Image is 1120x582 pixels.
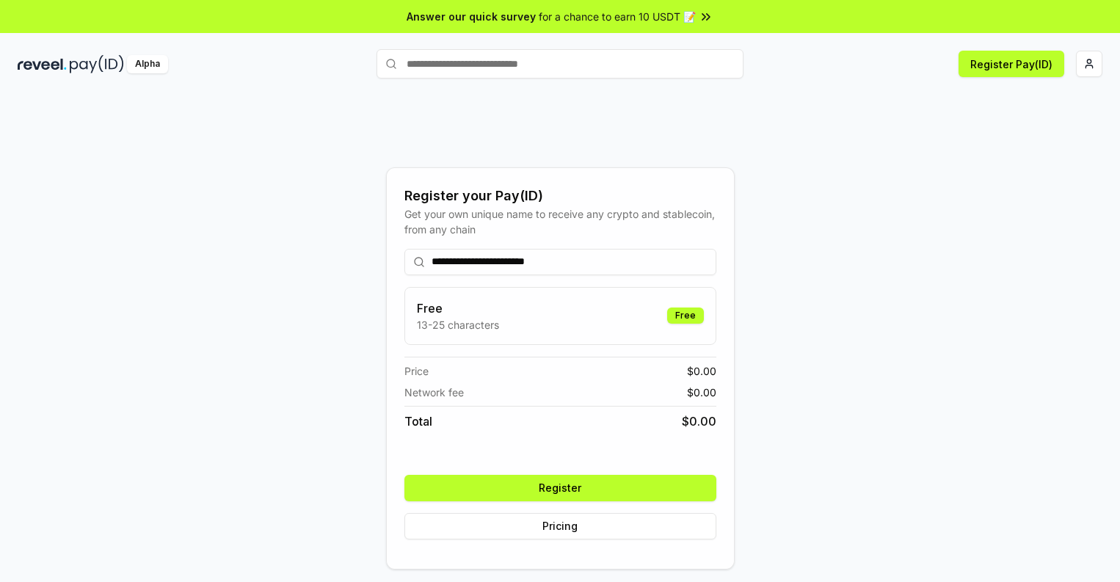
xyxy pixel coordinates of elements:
[70,55,124,73] img: pay_id
[18,55,67,73] img: reveel_dark
[417,317,499,332] p: 13-25 characters
[404,206,716,237] div: Get your own unique name to receive any crypto and stablecoin, from any chain
[404,475,716,501] button: Register
[407,9,536,24] span: Answer our quick survey
[687,385,716,400] span: $ 0.00
[404,412,432,430] span: Total
[127,55,168,73] div: Alpha
[682,412,716,430] span: $ 0.00
[539,9,696,24] span: for a chance to earn 10 USDT 📝
[417,299,499,317] h3: Free
[404,186,716,206] div: Register your Pay(ID)
[687,363,716,379] span: $ 0.00
[667,308,704,324] div: Free
[404,513,716,539] button: Pricing
[404,363,429,379] span: Price
[959,51,1064,77] button: Register Pay(ID)
[404,385,464,400] span: Network fee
